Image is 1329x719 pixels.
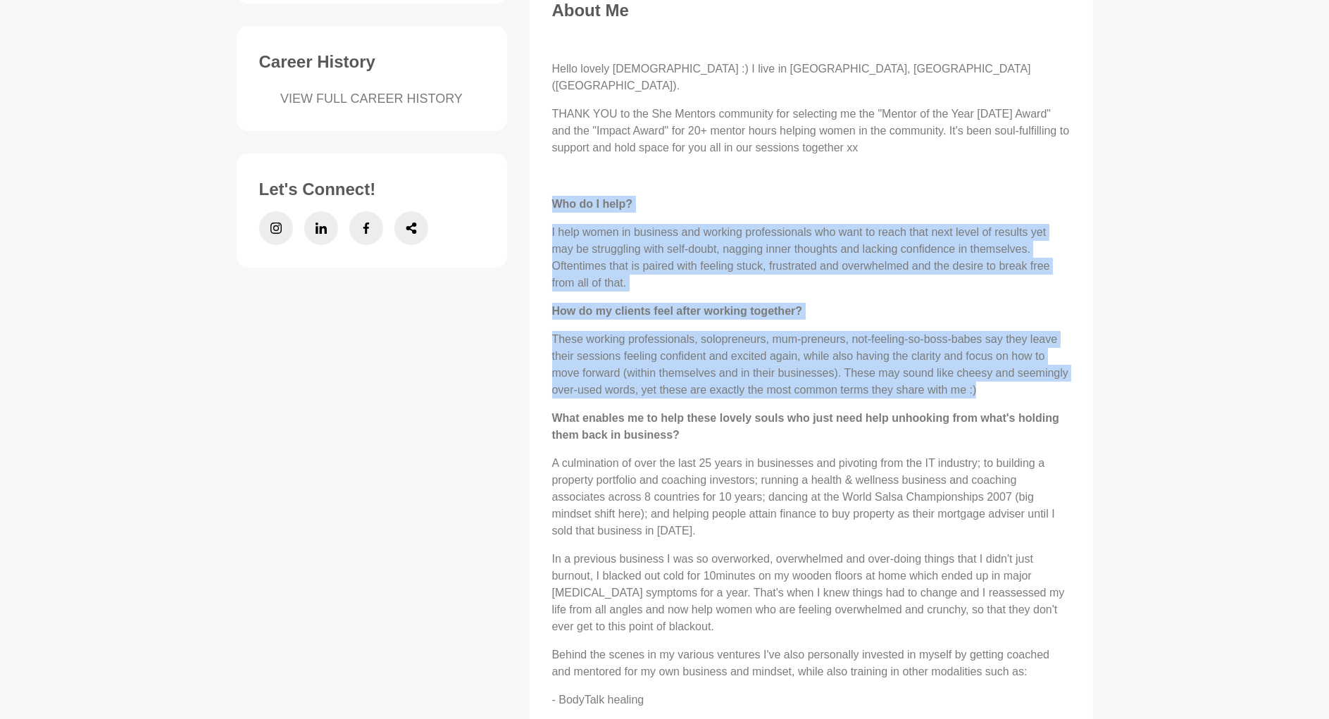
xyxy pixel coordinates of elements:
[259,179,485,200] h3: Let's Connect!
[349,211,383,245] a: Facebook
[552,106,1071,156] p: THANK YOU to the She Mentors community for selecting me the "Mentor of the Year [DATE] Award" and...
[552,455,1071,539] p: A culmination of over the last 25 years in businesses and pivoting from the IT industry; to build...
[552,224,1071,292] p: I help women in business and working professionals who want to reach that next level of results y...
[552,692,1071,708] p: - BodyTalk healing
[259,89,485,108] a: VIEW FULL CAREER HISTORY
[259,211,293,245] a: Instagram
[552,61,1071,94] p: Hello lovely [DEMOGRAPHIC_DATA] :) I live in [GEOGRAPHIC_DATA], [GEOGRAPHIC_DATA] ([GEOGRAPHIC_DA...
[394,211,428,245] a: Share
[552,551,1071,635] p: In a previous business I was so overworked, overwhelmed and over-doing things that I didn't just ...
[552,412,1059,441] strong: What enables me to help these lovely souls who just need help unhooking from what's holding them ...
[304,211,338,245] a: LinkedIn
[552,198,633,210] strong: Who do I help?
[552,305,803,317] strong: How do my clients feel after working together?
[552,331,1071,399] p: These working professionals, solopreneurs, mum-preneurs, not-feeling-so-boss-babes say they leave...
[552,646,1071,680] p: Behind the scenes in my various ventures I've also personally invested in myself by getting coach...
[259,51,485,73] h3: Career History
